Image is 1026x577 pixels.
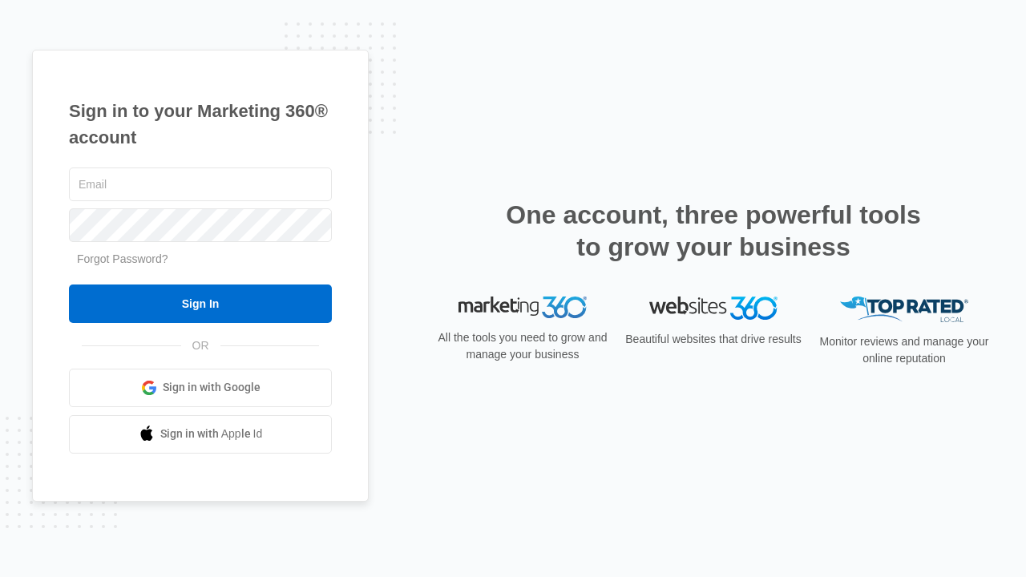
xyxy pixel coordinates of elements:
[69,369,332,407] a: Sign in with Google
[69,98,332,151] h1: Sign in to your Marketing 360® account
[433,329,612,363] p: All the tools you need to grow and manage your business
[181,337,220,354] span: OR
[501,199,926,263] h2: One account, three powerful tools to grow your business
[160,426,263,442] span: Sign in with Apple Id
[77,252,168,265] a: Forgot Password?
[69,284,332,323] input: Sign In
[649,297,778,320] img: Websites 360
[163,379,261,396] span: Sign in with Google
[840,297,968,323] img: Top Rated Local
[458,297,587,319] img: Marketing 360
[69,167,332,201] input: Email
[69,415,332,454] a: Sign in with Apple Id
[814,333,994,367] p: Monitor reviews and manage your online reputation
[624,331,803,348] p: Beautiful websites that drive results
